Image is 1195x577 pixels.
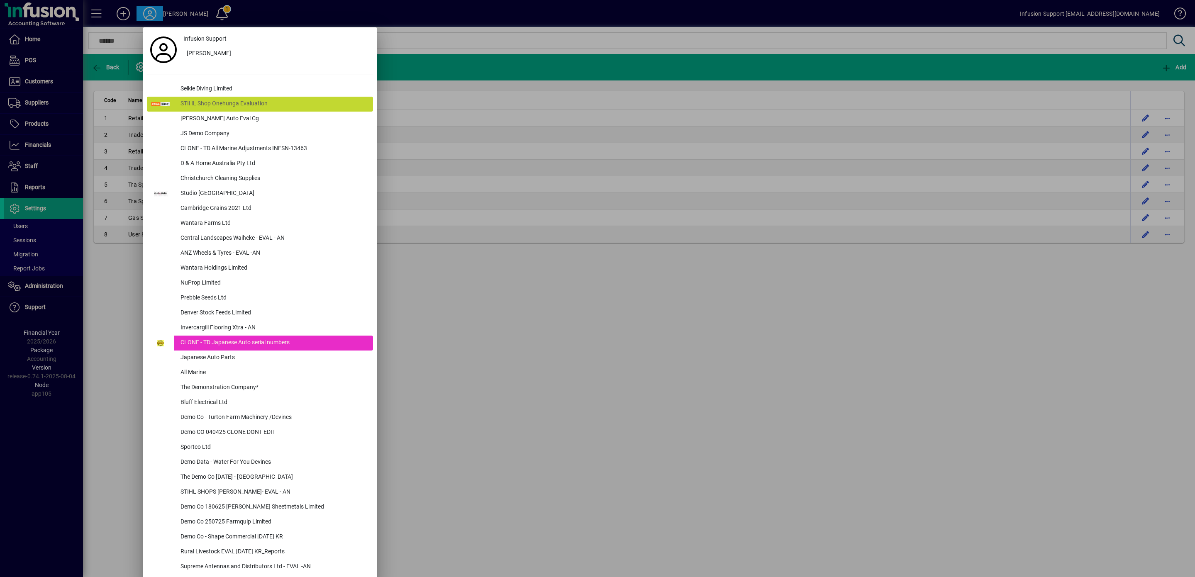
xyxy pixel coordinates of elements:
[147,351,373,365] button: Japanese Auto Parts
[174,127,373,141] div: JS Demo Company
[147,425,373,440] button: Demo CO 040425 CLONE DONT EDIT
[174,171,373,186] div: Christchurch Cleaning Supplies
[174,276,373,291] div: NuProp Limited
[174,291,373,306] div: Prebble Seeds Ltd
[147,246,373,261] button: ANZ Wheels & Tyres - EVAL -AN
[174,425,373,440] div: Demo CO 040425 CLONE DONT EDIT
[147,410,373,425] button: Demo Co - Turton Farm Machinery /Devines
[147,560,373,575] button: Supreme Antennas and Distributors Ltd - EVAL -AN
[147,171,373,186] button: Christchurch Cleaning Supplies
[147,127,373,141] button: JS Demo Company
[174,246,373,261] div: ANZ Wheels & Tyres - EVAL -AN
[147,336,373,351] button: CLONE - TD Japanese Auto serial numbers
[174,351,373,365] div: Japanese Auto Parts
[174,440,373,455] div: Sportco Ltd
[174,470,373,485] div: The Demo Co [DATE] - [GEOGRAPHIC_DATA]
[183,34,227,43] span: Infusion Support
[147,231,373,246] button: Central Landscapes Waiheke - EVAL - AN
[174,112,373,127] div: [PERSON_NAME] Auto Eval Cg
[147,321,373,336] button: Invercargill Flooring Xtra - AN
[174,321,373,336] div: Invercargill Flooring Xtra - AN
[174,560,373,575] div: Supreme Antennas and Distributors Ltd - EVAL -AN
[147,470,373,485] button: The Demo Co [DATE] - [GEOGRAPHIC_DATA]
[174,156,373,171] div: D & A Home Australia Pty Ltd
[180,32,373,46] a: Infusion Support
[147,485,373,500] button: STIHL SHOPS [PERSON_NAME]- EVAL - AN
[174,306,373,321] div: Denver Stock Feeds Limited
[174,395,373,410] div: Bluff Electrical Ltd
[147,440,373,455] button: Sportco Ltd
[147,530,373,545] button: Demo Co - Shape Commercial [DATE] KR
[147,500,373,515] button: Demo Co 180625 [PERSON_NAME] Sheetmetals Limited
[147,365,373,380] button: All Marine
[147,82,373,97] button: Selkie Diving Limited
[147,156,373,171] button: D & A Home Australia Pty Ltd
[174,485,373,500] div: STIHL SHOPS [PERSON_NAME]- EVAL - AN
[174,201,373,216] div: Cambridge Grains 2021 Ltd
[174,515,373,530] div: Demo Co 250725 Farmquip Limited
[147,380,373,395] button: The Demonstration Company*
[174,530,373,545] div: Demo Co - Shape Commercial [DATE] KR
[147,141,373,156] button: CLONE - TD All Marine Adjustments INFSN-13463
[147,97,373,112] button: STIHL Shop Onehunga Evaluation
[174,231,373,246] div: Central Landscapes Waiheke - EVAL - AN
[180,46,373,61] button: [PERSON_NAME]
[174,186,373,201] div: Studio [GEOGRAPHIC_DATA]
[147,306,373,321] button: Denver Stock Feeds Limited
[147,261,373,276] button: Wantara Holdings Limited
[147,186,373,201] button: Studio [GEOGRAPHIC_DATA]
[174,380,373,395] div: The Demonstration Company*
[174,216,373,231] div: Wantara Farms Ltd
[147,395,373,410] button: Bluff Electrical Ltd
[147,216,373,231] button: Wantara Farms Ltd
[147,112,373,127] button: [PERSON_NAME] Auto Eval Cg
[147,201,373,216] button: Cambridge Grains 2021 Ltd
[174,410,373,425] div: Demo Co - Turton Farm Machinery /Devines
[174,261,373,276] div: Wantara Holdings Limited
[174,97,373,112] div: STIHL Shop Onehunga Evaluation
[147,42,180,57] a: Profile
[174,545,373,560] div: Rural Livestock EVAL [DATE] KR_Reports
[147,291,373,306] button: Prebble Seeds Ltd
[174,365,373,380] div: All Marine
[174,500,373,515] div: Demo Co 180625 [PERSON_NAME] Sheetmetals Limited
[174,141,373,156] div: CLONE - TD All Marine Adjustments INFSN-13463
[147,545,373,560] button: Rural Livestock EVAL [DATE] KR_Reports
[147,455,373,470] button: Demo Data - Water For You Devines
[147,515,373,530] button: Demo Co 250725 Farmquip Limited
[174,336,373,351] div: CLONE - TD Japanese Auto serial numbers
[174,82,373,97] div: Selkie Diving Limited
[174,455,373,470] div: Demo Data - Water For You Devines
[147,276,373,291] button: NuProp Limited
